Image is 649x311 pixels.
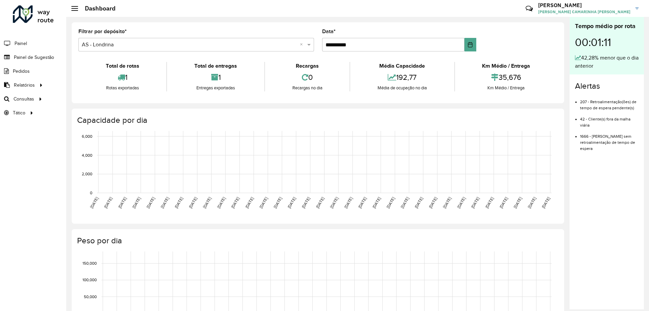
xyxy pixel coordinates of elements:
text: 2,000 [82,172,92,176]
div: 1 [169,70,262,85]
span: Consultas [14,95,34,103]
text: 150,000 [82,261,97,265]
text: [DATE] [400,196,410,209]
text: 4,000 [82,153,92,157]
button: Choose Date [464,38,476,51]
text: [DATE] [160,196,170,209]
text: [DATE] [287,196,296,209]
text: [DATE] [541,196,551,209]
text: [DATE] [343,196,353,209]
text: [DATE] [414,196,424,209]
div: 192,77 [352,70,452,85]
span: Painel de Sugestão [14,54,54,61]
text: [DATE] [513,196,523,209]
div: 35,676 [457,70,556,85]
label: Data [322,27,336,36]
text: [DATE] [499,196,508,209]
div: Recargas no dia [267,85,348,91]
text: [DATE] [442,196,452,209]
text: [DATE] [273,196,283,209]
text: [DATE] [470,196,480,209]
text: [DATE] [244,196,254,209]
div: Entregas exportadas [169,85,262,91]
div: Tempo médio por rota [575,22,639,31]
text: [DATE] [329,196,339,209]
text: [DATE] [371,196,381,209]
text: [DATE] [456,196,466,209]
text: [DATE] [230,196,240,209]
text: [DATE] [527,196,537,209]
label: Filtrar por depósito [78,27,127,36]
span: Clear all [300,41,306,49]
text: 50,000 [84,294,97,299]
text: [DATE] [146,196,155,209]
div: Rotas exportadas [80,85,165,91]
h4: Peso por dia [77,236,557,246]
text: [DATE] [174,196,184,209]
span: [PERSON_NAME] CAMARINHA [PERSON_NAME] [538,9,630,15]
text: [DATE] [386,196,395,209]
text: [DATE] [484,196,494,209]
li: 42 - Cliente(s) fora da malha viária [580,111,639,128]
a: Contato Rápido [522,1,536,16]
text: 6,000 [82,134,92,138]
text: [DATE] [216,196,226,209]
text: [DATE] [301,196,311,209]
h4: Capacidade por dia [77,115,557,125]
div: 00:01:11 [575,31,639,54]
div: Km Médio / Entrega [457,62,556,70]
span: Painel [15,40,27,47]
div: Média de ocupação no dia [352,85,452,91]
li: 1666 - [PERSON_NAME] sem retroalimentação de tempo de espera [580,128,639,152]
span: Tático [13,109,25,116]
div: 42,28% menor que o dia anterior [575,54,639,70]
text: [DATE] [202,196,212,209]
text: [DATE] [103,196,113,209]
div: 1 [80,70,165,85]
h3: [PERSON_NAME] [538,2,630,8]
text: [DATE] [89,196,99,209]
text: [DATE] [315,196,325,209]
h4: Alertas [575,81,639,91]
text: [DATE] [188,196,198,209]
text: 100,000 [82,278,97,282]
h2: Dashboard [78,5,116,12]
text: [DATE] [117,196,127,209]
div: 0 [267,70,348,85]
text: [DATE] [357,196,367,209]
span: Pedidos [13,68,30,75]
li: 207 - Retroalimentação(ões) de tempo de espera pendente(s) [580,94,639,111]
text: [DATE] [428,196,438,209]
div: Recargas [267,62,348,70]
text: [DATE] [259,196,268,209]
div: Km Médio / Entrega [457,85,556,91]
div: Total de entregas [169,62,262,70]
div: Críticas? Dúvidas? Elogios? Sugestões? Entre em contato conosco! [445,2,515,20]
span: Relatórios [14,82,35,89]
div: Total de rotas [80,62,165,70]
text: 0 [90,191,92,195]
text: [DATE] [131,196,141,209]
div: Média Capacidade [352,62,452,70]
